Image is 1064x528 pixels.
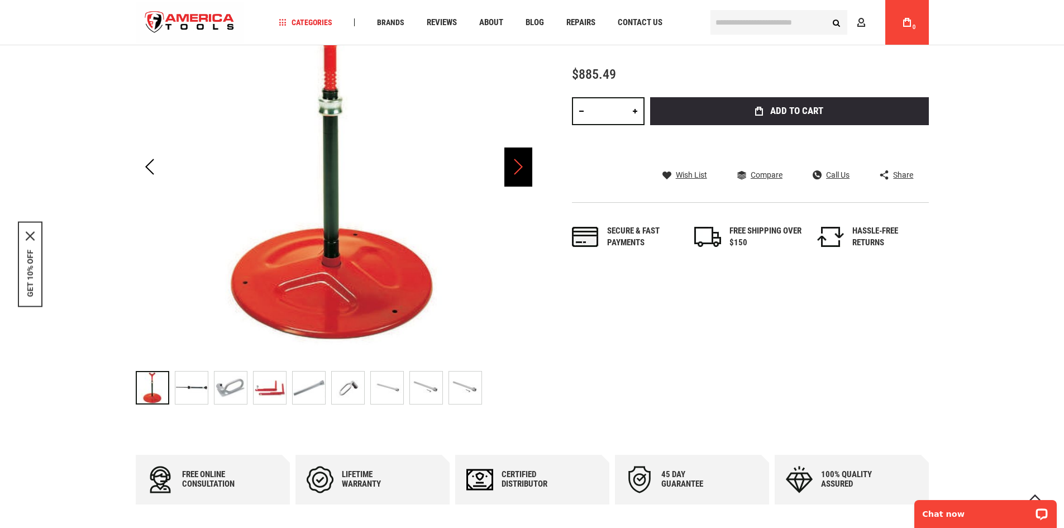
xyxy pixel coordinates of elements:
span: Share [893,171,913,179]
button: Add to Cart [650,97,929,125]
a: Brands [372,15,409,30]
a: Compare [737,170,783,180]
a: Reviews [422,15,462,30]
div: RIDGID 97882 KIT 141 ON 535 AUTO CHUCK WITH HIGH-CLEARANCE CARRIAGE [409,365,448,410]
div: RIDGID 97882 KIT 141 ON 535 AUTO CHUCK WITH HIGH-CLEARANCE CARRIAGE [448,365,482,410]
img: shipping [694,227,721,247]
div: 45 day Guarantee [661,470,728,489]
div: RIDGID 97882 KIT 141 ON 535 AUTO CHUCK WITH HIGH-CLEARANCE CARRIAGE [175,365,214,410]
div: Certified Distributor [502,470,569,489]
span: Wish List [676,171,707,179]
a: Call Us [813,170,850,180]
a: About [474,15,508,30]
span: Reviews [427,18,457,27]
img: RIDGID 97882 KIT 141 ON 535 AUTO CHUCK WITH HIGH-CLEARANCE CARRIAGE [410,372,442,404]
img: RIDGID 97882 KIT 141 ON 535 AUTO CHUCK WITH HIGH-CLEARANCE CARRIAGE [332,372,364,404]
span: 0 [913,24,916,30]
iframe: Secure express checkout frame [648,129,931,161]
img: RIDGID 97882 KIT 141 ON 535 AUTO CHUCK WITH HIGH-CLEARANCE CARRIAGE [214,372,247,404]
div: 100% quality assured [821,470,888,489]
img: RIDGID 97882 KIT 141 ON 535 AUTO CHUCK WITH HIGH-CLEARANCE CARRIAGE [449,372,481,404]
div: RIDGID 97882 KIT 141 ON 535 AUTO CHUCK WITH HIGH-CLEARANCE CARRIAGE [214,365,253,410]
span: $885.49 [572,66,616,82]
a: Blog [521,15,549,30]
span: Add to Cart [770,106,823,116]
div: Lifetime warranty [342,470,409,489]
div: HASSLE-FREE RETURNS [852,225,925,249]
img: RIDGID 97882 KIT 141 ON 535 AUTO CHUCK WITH HIGH-CLEARANCE CARRIAGE [371,372,403,404]
div: RIDGID 97882 KIT 141 ON 535 AUTO CHUCK WITH HIGH-CLEARANCE CARRIAGE [292,365,331,410]
img: RIDGID 97882 KIT 141 ON 535 AUTO CHUCK WITH HIGH-CLEARANCE CARRIAGE [293,372,325,404]
img: payments [572,227,599,247]
div: RIDGID 97882 KIT 141 ON 535 AUTO CHUCK WITH HIGH-CLEARANCE CARRIAGE [370,365,409,410]
img: RIDGID 97882 KIT 141 ON 535 AUTO CHUCK WITH HIGH-CLEARANCE CARRIAGE [175,372,208,404]
span: Contact Us [618,18,662,27]
span: Compare [751,171,783,179]
button: Search [826,12,847,33]
button: Close [26,231,35,240]
iframe: LiveChat chat widget [907,493,1064,528]
div: Free online consultation [182,470,249,489]
button: GET 10% OFF [26,249,35,297]
img: RIDGID 97882 KIT 141 ON 535 AUTO CHUCK WITH HIGH-CLEARANCE CARRIAGE [254,372,286,404]
span: Repairs [566,18,595,27]
span: About [479,18,503,27]
a: Categories [274,15,337,30]
a: store logo [136,2,244,44]
div: FREE SHIPPING OVER $150 [729,225,802,249]
span: Brands [377,18,404,26]
div: RIDGID 97882 KIT 141 ON 535 AUTO CHUCK WITH HIGH-CLEARANCE CARRIAGE [136,365,175,410]
span: Call Us [826,171,850,179]
div: RIDGID 97882 KIT 141 ON 535 AUTO CHUCK WITH HIGH-CLEARANCE CARRIAGE [331,365,370,410]
span: Blog [526,18,544,27]
a: Repairs [561,15,600,30]
a: Contact Us [613,15,667,30]
div: Secure & fast payments [607,225,680,249]
img: America Tools [136,2,244,44]
svg: close icon [26,231,35,240]
img: returns [817,227,844,247]
span: Categories [279,18,332,26]
a: Wish List [662,170,707,180]
div: RIDGID 97882 KIT 141 ON 535 AUTO CHUCK WITH HIGH-CLEARANCE CARRIAGE [253,365,292,410]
